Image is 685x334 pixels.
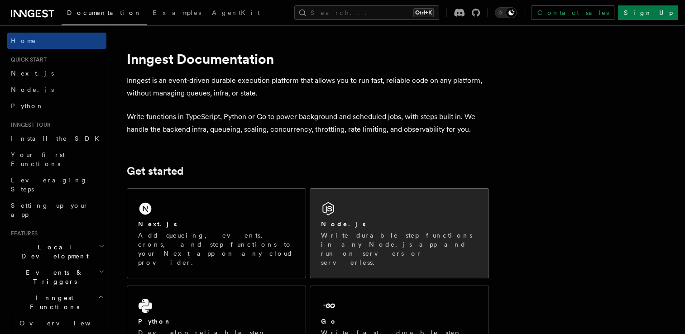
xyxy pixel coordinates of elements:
p: Inngest is an event-driven durable execution platform that allows you to run fast, reliable code ... [127,74,489,100]
a: Documentation [62,3,147,25]
p: Write functions in TypeScript, Python or Go to power background and scheduled jobs, with steps bu... [127,110,489,136]
p: Add queueing, events, crons, and step functions to your Next app on any cloud provider. [138,231,295,267]
a: Python [7,98,106,114]
h2: Go [321,317,337,326]
span: Install the SDK [11,135,105,142]
span: Quick start [7,56,47,63]
p: Write durable step functions in any Node.js app and run on servers or serverless. [321,231,478,267]
a: Node.jsWrite durable step functions in any Node.js app and run on servers or serverless. [310,188,489,278]
span: Next.js [11,70,54,77]
h2: Python [138,317,172,326]
span: Python [11,102,44,110]
span: AgentKit [212,9,260,16]
a: Sign Up [618,5,678,20]
span: Events & Triggers [7,268,99,286]
a: Contact sales [532,5,614,20]
a: Node.js [7,81,106,98]
span: Node.js [11,86,54,93]
kbd: Ctrl+K [413,8,434,17]
button: Inngest Functions [7,290,106,315]
span: Features [7,230,38,237]
button: Local Development [7,239,106,264]
span: Overview [19,320,113,327]
span: Inngest Functions [7,293,98,311]
span: Setting up your app [11,202,89,218]
span: Examples [153,9,201,16]
span: Your first Functions [11,151,65,167]
button: Search...Ctrl+K [294,5,439,20]
h2: Next.js [138,219,177,229]
a: Install the SDK [7,130,106,147]
a: Examples [147,3,206,24]
button: Toggle dark mode [495,7,517,18]
a: Next.jsAdd queueing, events, crons, and step functions to your Next app on any cloud provider. [127,188,306,278]
a: Your first Functions [7,147,106,172]
a: AgentKit [206,3,265,24]
a: Overview [16,315,106,331]
span: Documentation [67,9,142,16]
a: Next.js [7,65,106,81]
span: Local Development [7,243,99,261]
h2: Node.js [321,219,366,229]
a: Leveraging Steps [7,172,106,197]
a: Get started [127,165,183,177]
button: Events & Triggers [7,264,106,290]
a: Setting up your app [7,197,106,223]
a: Home [7,33,106,49]
span: Leveraging Steps [11,177,87,193]
h1: Inngest Documentation [127,51,489,67]
span: Home [11,36,36,45]
span: Inngest tour [7,121,51,129]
